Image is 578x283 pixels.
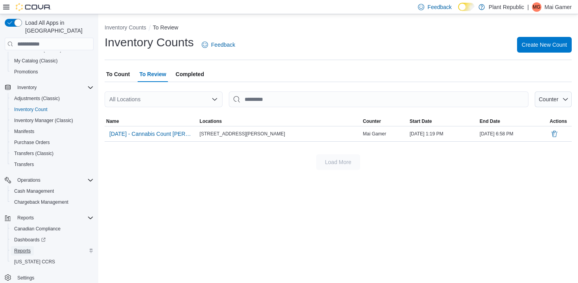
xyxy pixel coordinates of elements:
button: [DATE] - Cannabis Count [PERSON_NAME] [106,128,197,140]
button: Inventory Counts [105,24,146,31]
span: Operations [17,177,40,183]
a: Dashboards [11,235,49,245]
span: Promotions [14,69,38,75]
a: Purchase Orders [11,138,53,147]
button: Transfers [8,159,97,170]
span: Settings [14,273,94,283]
span: Counter [539,96,558,102]
button: Reports [2,212,97,223]
span: Load More [325,158,352,166]
button: Reports [14,213,37,223]
button: Counter [535,91,572,107]
input: Dark Mode [458,3,475,11]
span: MG [533,2,540,12]
a: Cash Management [11,186,57,196]
p: | [527,2,529,12]
span: My Catalog (Classic) [11,56,94,66]
button: Delete [550,129,559,139]
span: Transfers [11,160,94,169]
span: Feedback [211,41,235,49]
a: Transfers [11,160,37,169]
span: Start Date [410,118,432,124]
button: Adjustments (Classic) [8,93,97,104]
nav: An example of EuiBreadcrumbs [105,24,572,33]
a: Settings [14,273,37,283]
span: Chargeback Management [11,197,94,207]
button: Start Date [408,117,478,126]
span: Inventory Count [11,105,94,114]
button: Inventory Manager (Classic) [8,115,97,126]
span: [DATE] - Cannabis Count [PERSON_NAME] [109,130,193,138]
button: Operations [2,175,97,186]
a: Manifests [11,127,37,136]
a: Reports [11,246,34,256]
span: Counter [363,118,381,124]
button: Purchase Orders [8,137,97,148]
span: Reports [14,248,31,254]
button: Inventory [2,82,97,93]
span: Dashboards [14,237,46,243]
span: Transfers [14,161,34,168]
div: Mai Gamer [532,2,541,12]
button: My Catalog (Classic) [8,55,97,66]
span: Cash Management [14,188,54,194]
a: Inventory Manager (Classic) [11,116,76,125]
a: Inventory Count [11,105,51,114]
span: Transfers (Classic) [11,149,94,158]
span: Inventory [17,84,37,91]
span: Inventory Manager (Classic) [14,117,73,124]
span: Settings [17,275,34,281]
span: Create New Count [522,41,567,49]
span: Completed [176,66,204,82]
button: Chargeback Management [8,197,97,208]
span: Adjustments (Classic) [14,95,60,102]
button: Open list of options [212,96,218,102]
span: Name [106,118,119,124]
span: Actions [550,118,567,124]
span: Inventory [14,83,94,92]
button: Inventory [14,83,40,92]
span: Cash Management [11,186,94,196]
button: Operations [14,175,44,185]
span: Washington CCRS [11,257,94,267]
a: Dashboards [8,234,97,245]
a: Chargeback Management [11,197,72,207]
span: To Review [139,66,166,82]
span: Locations [200,118,222,124]
span: [US_STATE] CCRS [14,259,55,265]
span: End Date [480,118,500,124]
p: Plant Republic [489,2,524,12]
div: [DATE] 1:19 PM [408,129,478,139]
input: This is a search bar. After typing your query, hit enter to filter the results lower in the page. [229,91,528,107]
span: Canadian Compliance [14,226,61,232]
span: Dashboards [11,235,94,245]
span: My Catalog (Classic) [14,58,58,64]
span: Reports [14,213,94,223]
button: Canadian Compliance [8,223,97,234]
a: Adjustments (Classic) [11,94,63,103]
span: Load All Apps in [GEOGRAPHIC_DATA] [22,19,94,35]
button: Name [105,117,198,126]
h1: Inventory Counts [105,35,194,50]
span: Purchase Orders [11,138,94,147]
button: [US_STATE] CCRS [8,256,97,267]
button: Locations [198,117,361,126]
span: Feedback [427,3,451,11]
a: Canadian Compliance [11,224,64,234]
button: Create New Count [517,37,572,53]
span: Mai Gamer [363,131,386,137]
button: End Date [478,117,548,126]
button: Cash Management [8,186,97,197]
span: Adjustments (Classic) [11,94,94,103]
span: To Count [106,66,130,82]
div: [STREET_ADDRESS][PERSON_NAME] [198,129,361,139]
span: Operations [14,175,94,185]
span: Transfers (Classic) [14,150,53,157]
button: Reports [8,245,97,256]
button: To Review [153,24,179,31]
a: Transfers (Classic) [11,149,57,158]
span: Canadian Compliance [11,224,94,234]
p: Mai Gamer [545,2,572,12]
span: Inventory Manager (Classic) [11,116,94,125]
